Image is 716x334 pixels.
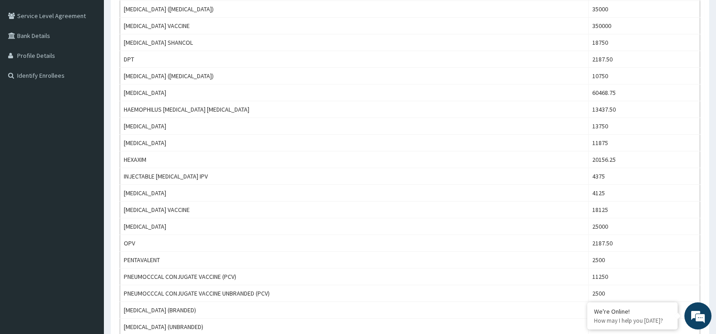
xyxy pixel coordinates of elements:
[120,235,589,252] td: OPV
[120,218,589,235] td: [MEDICAL_DATA]
[588,51,700,68] td: 2187.50
[148,5,170,26] div: Minimize live chat window
[594,307,671,315] div: We're Online!
[120,118,589,135] td: [MEDICAL_DATA]
[588,118,700,135] td: 13750
[17,45,37,68] img: d_794563401_company_1708531726252_794563401
[120,268,589,285] td: PNEUMOCCCAL CONJUGATE VACCINE (PCV)
[120,252,589,268] td: PENTAVALENT
[120,101,589,118] td: HAEMOPHILUS [MEDICAL_DATA] [MEDICAL_DATA]
[588,101,700,118] td: 13437.50
[588,218,700,235] td: 25000
[588,85,700,101] td: 60468.75
[47,51,152,62] div: Chat with us now
[588,202,700,218] td: 18125
[120,285,589,302] td: PNEUMOCCCAL CONJUGATE VACCINE UNBRANDED (PCV)
[588,235,700,252] td: 2187.50
[120,85,589,101] td: [MEDICAL_DATA]
[120,151,589,168] td: HEXAXIM
[588,68,700,85] td: 10750
[588,135,700,151] td: 11875
[588,302,700,319] td: 12500
[588,268,700,285] td: 11250
[5,231,172,263] textarea: Type your message and hit 'Enter'
[120,135,589,151] td: [MEDICAL_DATA]
[120,68,589,85] td: [MEDICAL_DATA] ([MEDICAL_DATA])
[588,185,700,202] td: 4125
[120,302,589,319] td: [MEDICAL_DATA] (BRANDED)
[120,51,589,68] td: DPT
[594,317,671,325] p: How may I help you today?
[120,185,589,202] td: [MEDICAL_DATA]
[120,34,589,51] td: [MEDICAL_DATA] SHANCOL
[120,18,589,34] td: [MEDICAL_DATA] VACCINE
[588,151,700,168] td: 20156.25
[120,1,589,18] td: [MEDICAL_DATA] ([MEDICAL_DATA])
[588,1,700,18] td: 35000
[120,202,589,218] td: [MEDICAL_DATA] VACCINE
[588,34,700,51] td: 18750
[52,106,125,197] span: We're online!
[588,18,700,34] td: 350000
[120,168,589,185] td: INJECTABLE [MEDICAL_DATA] IPV
[588,285,700,302] td: 2500
[588,252,700,268] td: 2500
[588,168,700,185] td: 4375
